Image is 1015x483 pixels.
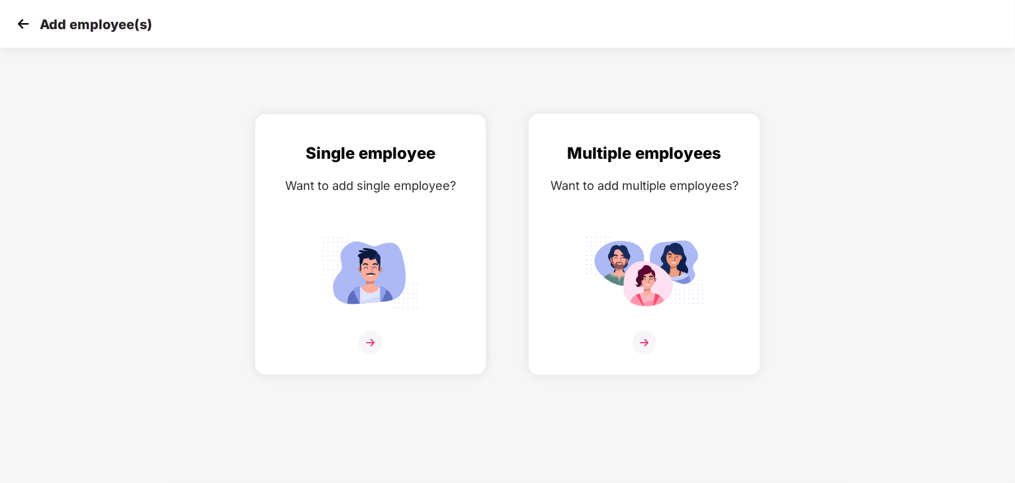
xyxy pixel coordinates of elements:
[13,14,33,34] img: svg+xml;base64,PHN2ZyB4bWxucz0iaHR0cDovL3d3dy53My5vcmcvMjAwMC9zdmciIHdpZHRoPSIzMCIgaGVpZ2h0PSIzMC...
[269,176,472,195] div: Want to add single employee?
[633,331,656,355] img: svg+xml;base64,PHN2ZyB4bWxucz0iaHR0cDovL3d3dy53My5vcmcvMjAwMC9zdmciIHdpZHRoPSIzNiIgaGVpZ2h0PSIzNi...
[585,231,704,314] img: svg+xml;base64,PHN2ZyB4bWxucz0iaHR0cDovL3d3dy53My5vcmcvMjAwMC9zdmciIGlkPSJNdWx0aXBsZV9lbXBsb3llZS...
[311,231,430,314] img: svg+xml;base64,PHN2ZyB4bWxucz0iaHR0cDovL3d3dy53My5vcmcvMjAwMC9zdmciIGlkPSJTaW5nbGVfZW1wbG95ZWUiIH...
[269,141,472,166] div: Single employee
[40,17,152,32] p: Add employee(s)
[359,331,382,355] img: svg+xml;base64,PHN2ZyB4bWxucz0iaHR0cDovL3d3dy53My5vcmcvMjAwMC9zdmciIHdpZHRoPSIzNiIgaGVpZ2h0PSIzNi...
[543,176,746,195] div: Want to add multiple employees?
[543,141,746,166] div: Multiple employees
